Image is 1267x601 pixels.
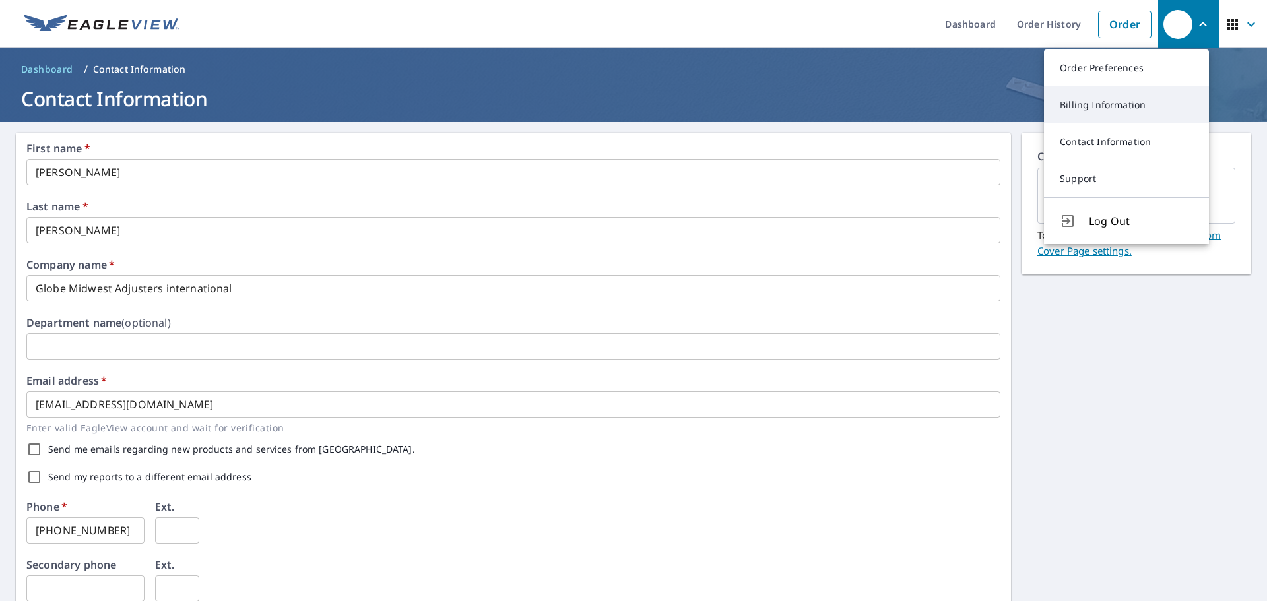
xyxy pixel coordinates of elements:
label: Phone [26,501,67,512]
b: (optional) [121,315,171,330]
button: Log Out [1044,197,1209,244]
p: Company Logo [1037,148,1235,168]
span: Log Out [1089,213,1193,229]
a: Contact Information [1044,123,1209,160]
label: Secondary phone [26,559,116,570]
p: Enter valid EagleView account and wait for verification [26,420,991,435]
a: Support [1044,160,1209,197]
p: Contact Information [93,63,186,76]
label: Ext. [155,559,175,570]
label: Ext. [155,501,175,512]
a: Dashboard [16,59,79,80]
li: / [84,61,88,77]
label: Send me emails regarding new products and services from [GEOGRAPHIC_DATA]. [48,445,415,454]
label: First name [26,143,90,154]
span: Dashboard [21,63,73,76]
p: To change this image, go to the [1037,224,1235,259]
img: EV Logo [24,15,179,34]
h1: Contact Information [16,85,1251,112]
label: Department name [26,317,171,328]
a: Order Preferences [1044,49,1209,86]
label: Company name [26,259,115,270]
a: Billing Information [1044,86,1209,123]
label: Last name [26,201,88,212]
label: Email address [26,375,107,386]
label: Send my reports to a different email address [48,472,251,482]
a: Order [1098,11,1152,38]
nav: breadcrumb [16,59,1251,80]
